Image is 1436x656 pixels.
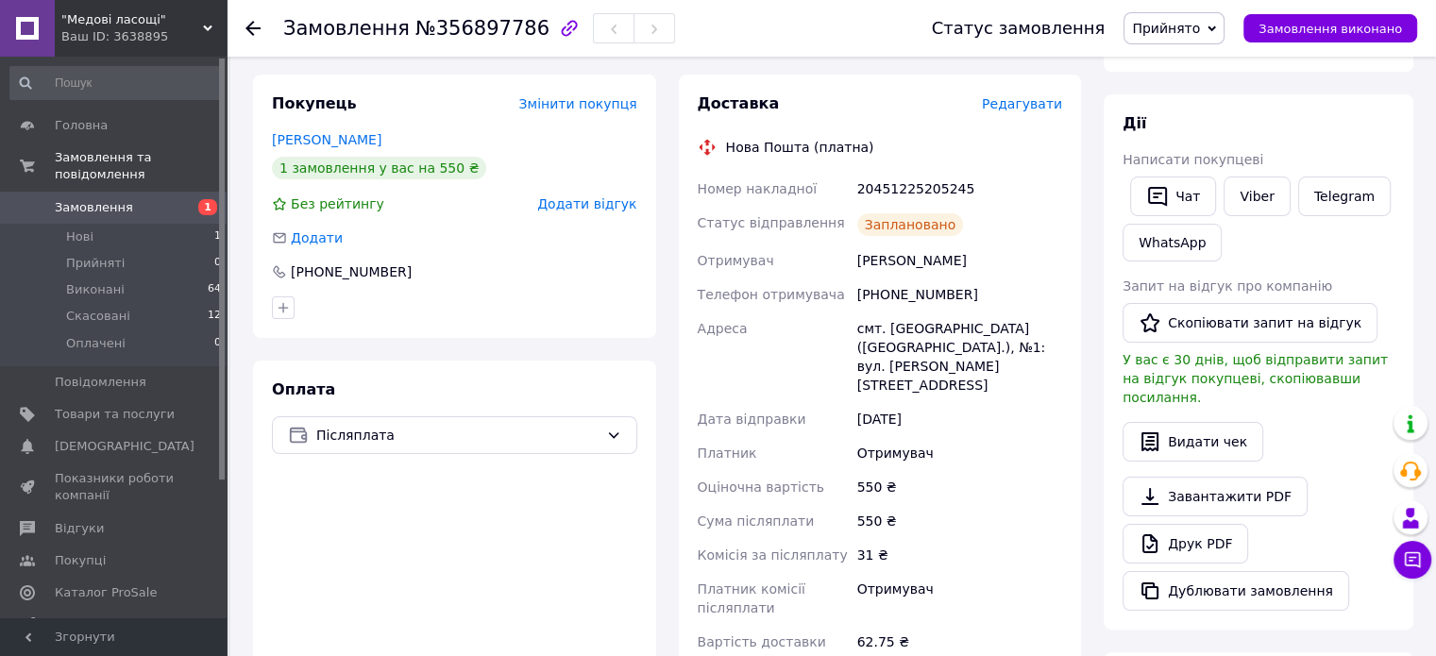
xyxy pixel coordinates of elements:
span: Платник [698,446,757,461]
div: Заплановано [857,213,964,236]
span: Статус відправлення [698,215,845,230]
span: Аналітика [55,616,120,633]
span: Оціночна вартість [698,479,824,495]
span: 1 [198,199,217,215]
div: Ваш ID: 3638895 [61,28,227,45]
span: Скасовані [66,308,130,325]
span: Запит на відгук про компанію [1123,278,1332,294]
div: Статус замовлення [932,19,1106,38]
span: Вартість доставки [698,634,826,649]
a: WhatsApp [1123,224,1222,261]
div: смт. [GEOGRAPHIC_DATA] ([GEOGRAPHIC_DATA].), №1: вул. [PERSON_NAME][STREET_ADDRESS] [853,311,1066,402]
span: Покупці [55,552,106,569]
div: Повернутися назад [245,19,261,38]
span: Прийнято [1132,21,1200,36]
div: Отримувач [853,436,1066,470]
span: Товари та послуги [55,406,175,423]
span: Виконані [66,281,125,298]
span: 12 [208,308,221,325]
span: Комісія за післяплату [698,547,848,563]
span: Додати відгук [537,196,636,211]
button: Видати чек [1123,422,1263,462]
span: 64 [208,281,221,298]
span: Відгуки [55,520,104,537]
div: 31 ₴ [853,538,1066,572]
span: Замовлення та повідомлення [55,149,227,183]
span: Покупець [272,94,357,112]
span: Повідомлення [55,374,146,391]
span: 1 [214,228,221,245]
span: Доставка [698,94,780,112]
span: Показники роботи компанії [55,470,175,504]
span: [DEMOGRAPHIC_DATA] [55,438,194,455]
div: 550 ₴ [853,504,1066,538]
span: Написати покупцеві [1123,152,1263,167]
span: Оплата [272,380,335,398]
button: Дублювати замовлення [1123,571,1349,611]
span: Дата відправки [698,412,806,427]
span: Замовлення виконано [1259,22,1402,36]
span: Замовлення [283,17,410,40]
span: Каталог ProSale [55,584,157,601]
span: Замовлення [55,199,133,216]
span: "Медовi ласощi" [61,11,203,28]
div: [PERSON_NAME] [853,244,1066,278]
span: Сума післяплати [698,513,815,529]
span: Адреса [698,321,748,336]
span: Платник комісії післяплати [698,581,805,615]
div: Нова Пошта (платна) [721,138,879,157]
span: Дії [1123,114,1146,132]
button: Скопіювати запит на відгук [1123,303,1377,343]
div: [PHONE_NUMBER] [289,262,414,281]
span: 0 [214,255,221,272]
a: [PERSON_NAME] [272,132,381,147]
span: Оплачені [66,335,126,352]
input: Пошук [9,66,223,100]
div: [PHONE_NUMBER] [853,278,1066,311]
span: Без рейтингу [291,196,384,211]
button: Чат [1130,177,1216,216]
a: Telegram [1298,177,1391,216]
a: Друк PDF [1123,524,1248,563]
span: Номер накладної [698,181,818,196]
div: [DATE] [853,402,1066,436]
span: Телефон отримувача [698,287,845,302]
span: №356897786 [415,17,549,40]
span: Отримувач [698,253,774,268]
a: Viber [1224,177,1290,216]
div: 1 замовлення у вас на 550 ₴ [272,157,486,179]
span: Післяплата [316,425,599,446]
button: Чат з покупцем [1394,541,1431,579]
a: Завантажити PDF [1123,477,1308,516]
span: У вас є 30 днів, щоб відправити запит на відгук покупцеві, скопіювавши посилання. [1123,352,1388,405]
span: Прийняті [66,255,125,272]
div: Отримувач [853,572,1066,625]
span: Нові [66,228,93,245]
span: Додати [291,230,343,245]
div: 20451225205245 [853,172,1066,206]
div: 550 ₴ [853,470,1066,504]
span: Змінити покупця [519,96,637,111]
button: Замовлення виконано [1243,14,1417,42]
span: Редагувати [982,96,1062,111]
span: 0 [214,335,221,352]
span: Головна [55,117,108,134]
